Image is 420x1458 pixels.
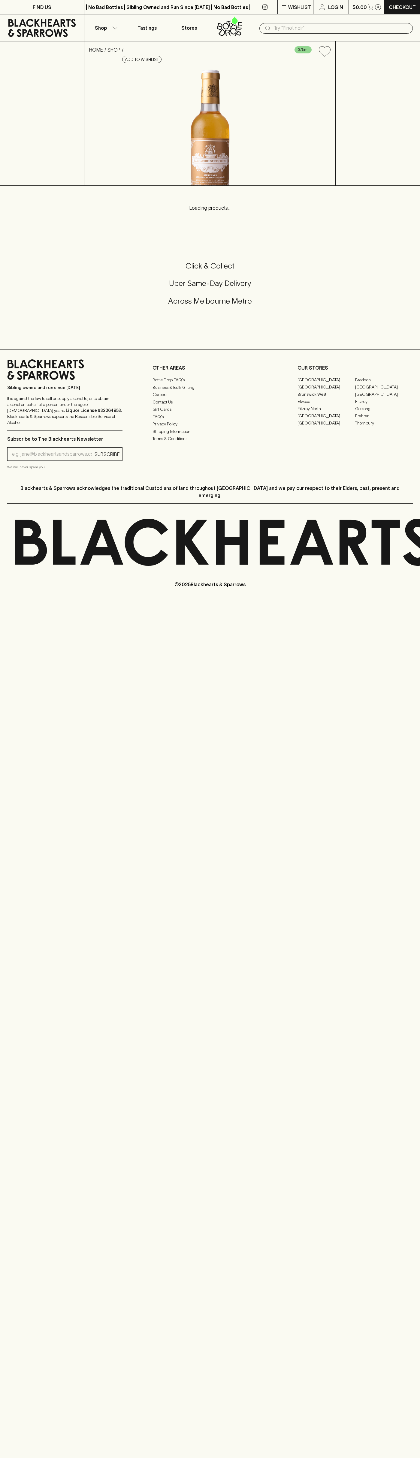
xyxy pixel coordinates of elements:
a: [GEOGRAPHIC_DATA] [298,412,355,419]
a: Braddon [355,376,413,383]
a: Geelong [355,405,413,412]
a: Stores [168,14,210,41]
p: Checkout [389,4,416,11]
h5: Uber Same-Day Delivery [7,278,413,288]
a: Gift Cards [153,406,268,413]
a: Privacy Policy [153,421,268,428]
p: Sibling owned and run since [DATE] [7,385,122,391]
a: FAQ's [153,413,268,420]
p: $0.00 [352,4,367,11]
p: Loading products... [6,204,414,211]
a: HOME [89,47,103,52]
a: [GEOGRAPHIC_DATA] [355,383,413,391]
p: Tastings [137,24,157,31]
p: We will never spam you [7,464,122,470]
a: Contact Us [153,398,268,406]
h5: Across Melbourne Metro [7,296,413,306]
a: Bottle Drop FAQ's [153,376,268,384]
a: Terms & Conditions [153,435,268,442]
a: Business & Bulk Gifting [153,384,268,391]
a: [GEOGRAPHIC_DATA] [298,419,355,427]
p: Shop [95,24,107,31]
p: It is against the law to sell or supply alcohol to, or to obtain alcohol on behalf of a person un... [7,395,122,425]
a: [GEOGRAPHIC_DATA] [298,376,355,383]
h5: Click & Collect [7,261,413,271]
button: Add to wishlist [316,44,333,59]
p: 0 [377,5,379,9]
button: Add to wishlist [122,56,162,63]
p: OTHER AREAS [153,364,268,371]
a: Careers [153,391,268,398]
a: Brunswick West [298,391,355,398]
strong: Liquor License #32064953 [66,408,121,413]
a: SHOP [107,47,120,52]
input: Try "Pinot noir" [274,23,408,33]
div: Call to action block [7,237,413,337]
span: 375ml [295,47,311,53]
p: Wishlist [288,4,311,11]
p: Login [328,4,343,11]
p: SUBSCRIBE [95,451,120,458]
a: Thornbury [355,419,413,427]
a: [GEOGRAPHIC_DATA] [298,383,355,391]
p: FIND US [33,4,51,11]
a: Elwood [298,398,355,405]
a: Shipping Information [153,428,268,435]
a: Tastings [126,14,168,41]
button: SUBSCRIBE [92,448,122,460]
a: [GEOGRAPHIC_DATA] [355,391,413,398]
p: Stores [181,24,197,31]
p: Blackhearts & Sparrows acknowledges the traditional Custodians of land throughout [GEOGRAPHIC_DAT... [12,484,408,499]
a: Fitzroy North [298,405,355,412]
input: e.g. jane@blackheartsandsparrows.com.au [12,449,92,459]
button: Shop [84,14,126,41]
a: Fitzroy [355,398,413,405]
img: 35184.png [84,61,335,185]
p: Subscribe to The Blackhearts Newsletter [7,435,122,442]
p: OUR STORES [298,364,413,371]
a: Prahran [355,412,413,419]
